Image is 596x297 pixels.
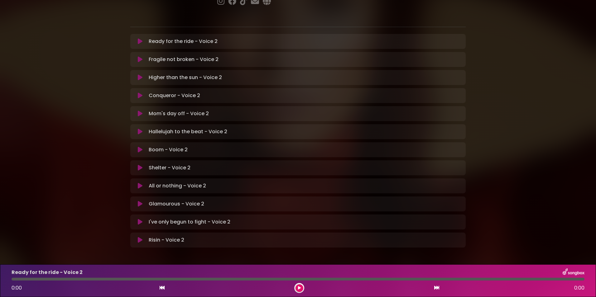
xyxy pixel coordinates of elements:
[149,218,230,226] p: I've only begun to fight - Voice 2
[12,269,83,276] p: Ready for the ride - Voice 2
[149,38,218,45] p: Ready for the ride - Voice 2
[149,74,222,81] p: Higher than the sun - Voice 2
[149,164,190,172] p: Shelter - Voice 2
[563,268,584,276] img: songbox-logo-white.png
[149,146,188,153] p: Boom - Voice 2
[149,56,219,63] p: Fragile not broken - Voice 2
[149,182,206,190] p: All or nothing - Voice 2
[149,128,227,135] p: Hallelujah to the beat - Voice 2
[149,236,184,244] p: Risin - Voice 2
[149,110,209,117] p: Mom's day off - Voice 2
[149,92,200,99] p: Conqueror - Voice 2
[149,200,204,208] p: Glamourous - Voice 2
